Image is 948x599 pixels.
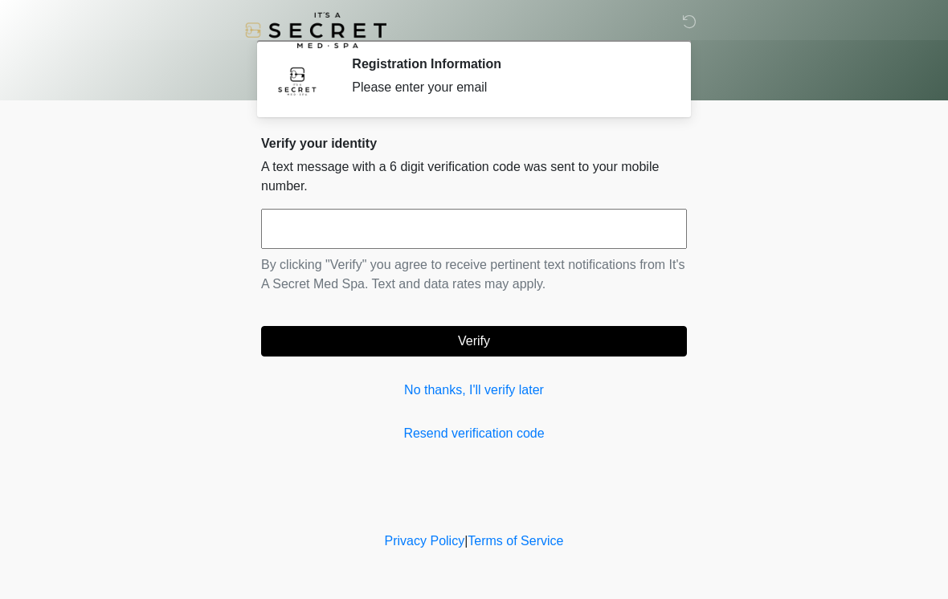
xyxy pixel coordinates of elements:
p: A text message with a 6 digit verification code was sent to your mobile number. [261,157,687,196]
div: Please enter your email [352,78,663,97]
p: By clicking "Verify" you agree to receive pertinent text notifications from It's A Secret Med Spa... [261,255,687,294]
a: No thanks, I'll verify later [261,381,687,400]
a: | [464,534,468,548]
a: Terms of Service [468,534,563,548]
h2: Registration Information [352,56,663,71]
a: Privacy Policy [385,534,465,548]
img: Agent Avatar [273,56,321,104]
a: Resend verification code [261,424,687,443]
button: Verify [261,326,687,357]
img: It's A Secret Med Spa Logo [245,12,386,48]
h2: Verify your identity [261,136,687,151]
